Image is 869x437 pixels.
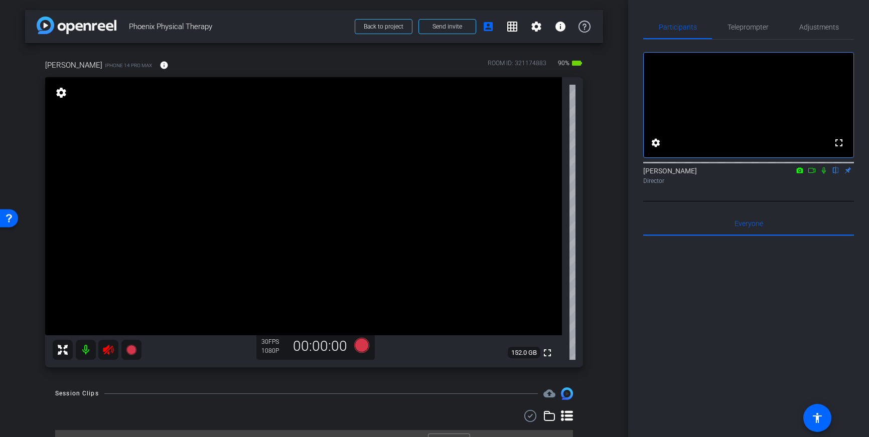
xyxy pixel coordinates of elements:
[830,165,842,174] mat-icon: flip
[37,17,116,34] img: app-logo
[643,176,854,185] div: Director
[643,166,854,185] div: [PERSON_NAME]
[129,17,349,37] span: Phoenix Physical Therapy
[506,21,518,33] mat-icon: grid_on
[105,62,152,69] span: iPhone 14 Pro Max
[364,23,403,30] span: Back to project
[261,347,286,355] div: 1080P
[541,347,553,359] mat-icon: fullscreen
[543,387,555,399] mat-icon: cloud_upload
[45,60,102,71] span: [PERSON_NAME]
[571,57,583,69] mat-icon: battery_std
[508,347,540,359] span: 152.0 GB
[482,21,494,33] mat-icon: account_box
[355,19,412,34] button: Back to project
[160,61,169,70] mat-icon: info
[261,338,286,346] div: 30
[735,220,763,227] span: Everyone
[286,338,354,355] div: 00:00:00
[554,21,566,33] mat-icon: info
[728,24,769,31] span: Teleprompter
[432,23,462,31] span: Send invite
[650,137,662,149] mat-icon: settings
[561,387,573,399] img: Session clips
[268,338,279,345] span: FPS
[659,24,697,31] span: Participants
[530,21,542,33] mat-icon: settings
[418,19,476,34] button: Send invite
[54,87,68,99] mat-icon: settings
[55,388,99,398] div: Session Clips
[543,387,555,399] span: Destinations for your clips
[811,412,823,424] mat-icon: accessibility
[799,24,839,31] span: Adjustments
[833,137,845,149] mat-icon: fullscreen
[556,55,571,71] span: 90%
[488,59,546,73] div: ROOM ID: 321174883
